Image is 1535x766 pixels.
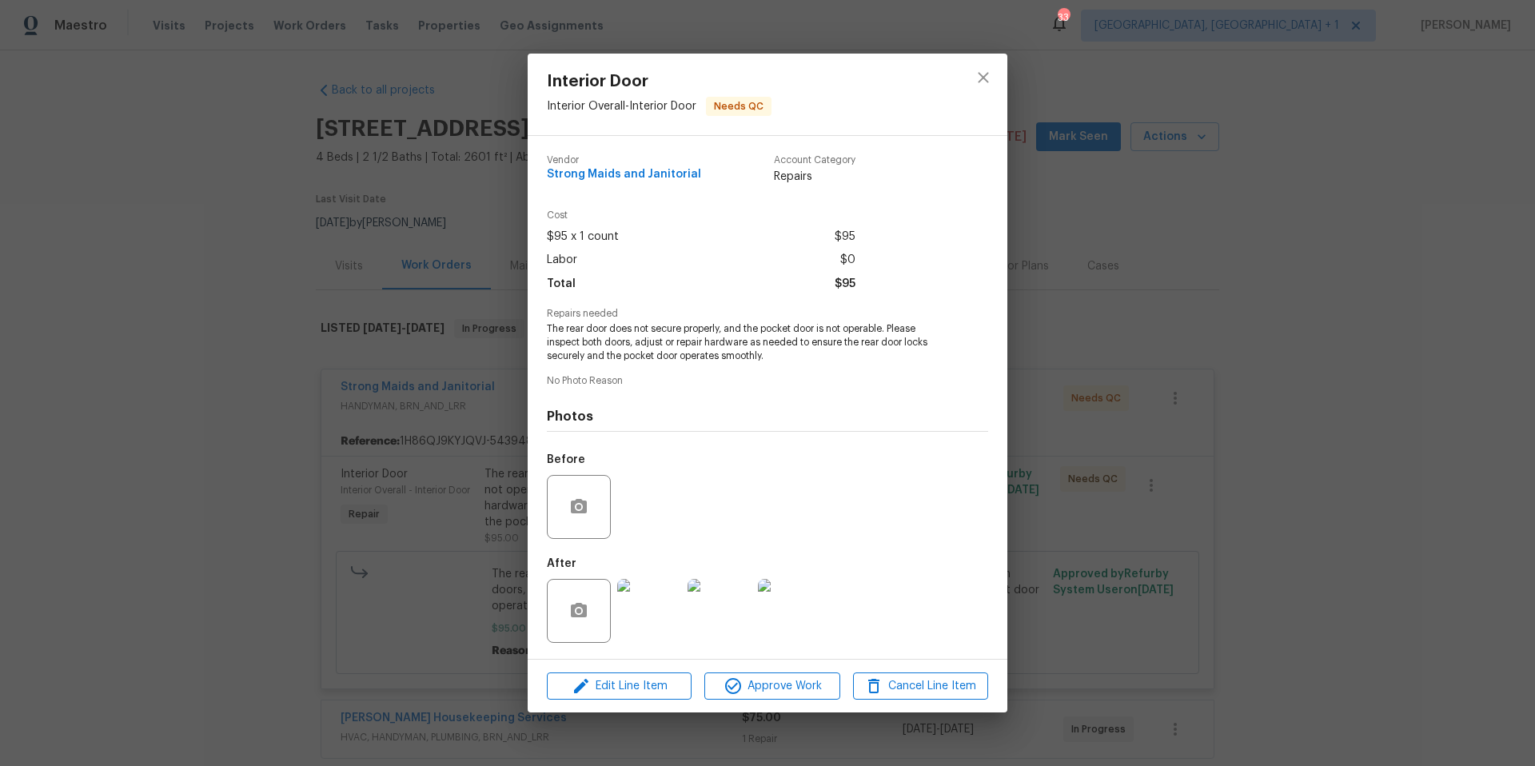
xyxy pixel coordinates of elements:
div: 33 [1058,10,1069,26]
button: Edit Line Item [547,672,692,700]
span: Labor [547,249,577,272]
span: $95 [835,225,855,249]
span: Interior Overall - Interior Door [547,101,696,112]
span: Account Category [774,155,855,166]
span: Strong Maids and Janitorial [547,169,701,181]
span: $95 x 1 count [547,225,619,249]
h4: Photos [547,409,988,425]
button: Approve Work [704,672,839,700]
button: Cancel Line Item [853,672,988,700]
span: Cost [547,210,855,221]
span: Interior Door [547,73,771,90]
span: $0 [840,249,855,272]
span: Edit Line Item [552,676,687,696]
span: The rear door does not secure properly, and the pocket door is not operable. Please inspect both ... [547,322,944,362]
h5: Before [547,454,585,465]
h5: After [547,558,576,569]
span: No Photo Reason [547,376,988,386]
span: Repairs needed [547,309,988,319]
span: $95 [835,273,855,296]
span: Repairs [774,169,855,185]
span: Total [547,273,576,296]
button: close [964,58,1003,97]
span: Cancel Line Item [858,676,983,696]
span: Approve Work [709,676,835,696]
span: Vendor [547,155,701,166]
span: Needs QC [708,98,770,114]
